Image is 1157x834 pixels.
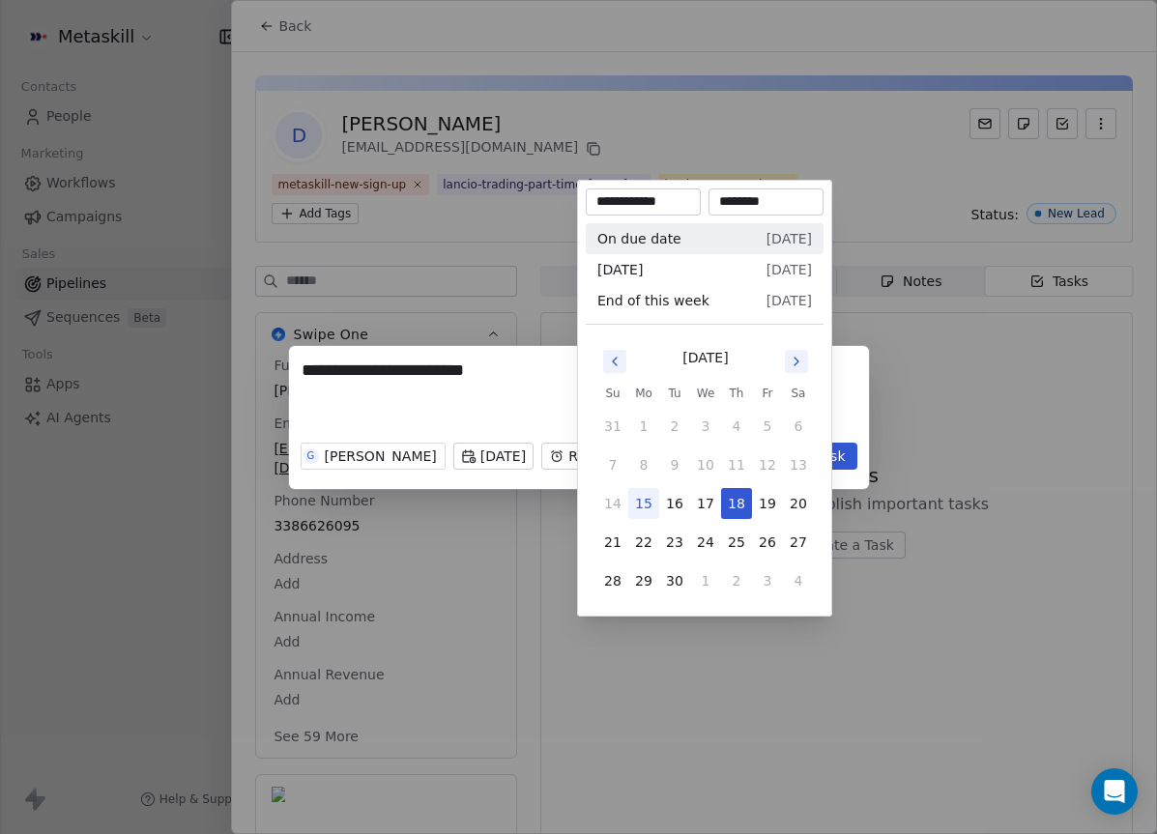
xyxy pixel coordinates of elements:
button: 4 [783,565,814,596]
button: 24 [690,527,721,558]
button: 15 [628,488,659,519]
button: 4 [721,411,752,442]
th: Thursday [721,384,752,403]
div: [DATE] [682,348,728,368]
button: 1 [628,411,659,442]
button: 28 [597,565,628,596]
button: 12 [752,449,783,480]
button: 25 [721,527,752,558]
button: 20 [783,488,814,519]
span: On due date [597,229,681,248]
button: 29 [628,565,659,596]
span: [DATE] [767,260,812,279]
span: End of this week [597,291,709,310]
th: Tuesday [659,384,690,403]
button: Go to next month [783,348,810,375]
button: 17 [690,488,721,519]
button: 2 [659,411,690,442]
th: Saturday [783,384,814,403]
button: 3 [690,411,721,442]
button: 5 [752,411,783,442]
button: 14 [597,488,628,519]
button: 16 [659,488,690,519]
button: 6 [783,411,814,442]
button: 21 [597,527,628,558]
button: 18 [721,488,752,519]
button: 31 [597,411,628,442]
button: 13 [783,449,814,480]
span: [DATE] [597,260,643,279]
span: [DATE] [767,229,812,248]
span: [DATE] [767,291,812,310]
button: 11 [721,449,752,480]
button: 3 [752,565,783,596]
button: 10 [690,449,721,480]
button: 2 [721,565,752,596]
button: 19 [752,488,783,519]
button: 22 [628,527,659,558]
button: 27 [783,527,814,558]
button: Go to previous month [601,348,628,375]
button: 7 [597,449,628,480]
th: Wednesday [690,384,721,403]
th: Sunday [597,384,628,403]
button: 23 [659,527,690,558]
button: 8 [628,449,659,480]
button: 30 [659,565,690,596]
button: 9 [659,449,690,480]
th: Monday [628,384,659,403]
button: 1 [690,565,721,596]
th: Friday [752,384,783,403]
button: 26 [752,527,783,558]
